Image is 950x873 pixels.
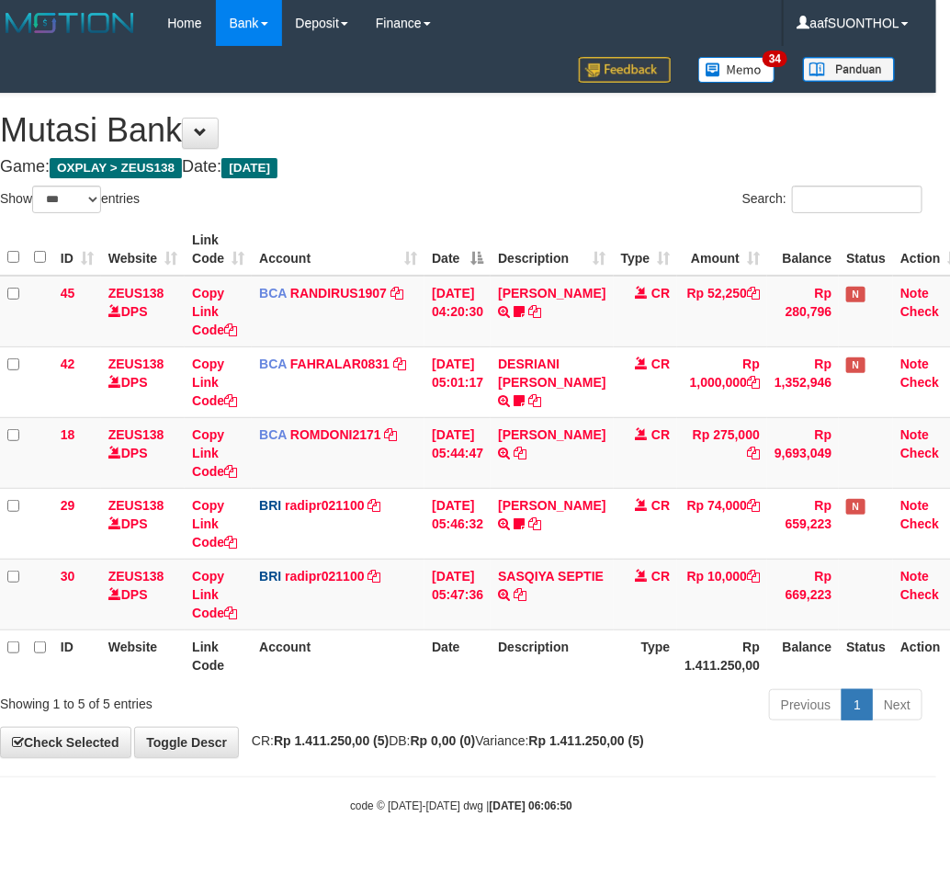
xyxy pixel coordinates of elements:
[677,276,767,347] td: Rp 52,250
[61,286,75,300] span: 45
[677,488,767,559] td: Rp 74,000
[61,498,75,513] span: 29
[677,346,767,417] td: Rp 1,000,000
[846,357,865,373] span: Has Note
[747,498,760,513] a: Copy Rp 74,000 to clipboard
[290,286,387,300] a: RANDIRUS1907
[747,569,760,584] a: Copy Rp 10,000 to clipboard
[491,223,613,276] th: Description: activate to sort column ascending
[842,689,873,720] a: 1
[61,357,75,371] span: 42
[839,223,893,276] th: Status
[900,446,939,460] a: Check
[900,304,939,319] a: Check
[677,629,767,682] th: Rp 1.411.250,00
[651,427,670,442] span: CR
[498,498,605,513] a: [PERSON_NAME]
[529,733,644,748] strong: Rp 1.411.250,00 (5)
[767,223,839,276] th: Balance
[900,375,939,390] a: Check
[767,559,839,629] td: Rp 669,223
[846,287,865,302] span: Has Note
[252,223,424,276] th: Account: activate to sort column ascending
[243,733,644,748] span: CR: DB: Variance:
[259,286,287,300] span: BCA
[259,357,287,371] span: BCA
[424,488,491,559] td: [DATE] 05:46:32
[385,427,398,442] a: Copy ROMDONI2171 to clipboard
[108,569,164,584] a: ZEUS138
[677,559,767,629] td: Rp 10,000
[651,569,670,584] span: CR
[290,357,390,371] a: FAHRALAR0831
[424,629,491,682] th: Date
[368,498,381,513] a: Copy radipr021100 to clipboard
[185,629,252,682] th: Link Code
[424,417,491,488] td: [DATE] 05:44:47
[900,498,929,513] a: Note
[651,357,670,371] span: CR
[747,446,760,460] a: Copy Rp 275,000 to clipboard
[769,689,843,720] a: Previous
[108,427,164,442] a: ZEUS138
[192,357,237,408] a: Copy Link Code
[221,158,277,178] span: [DATE]
[390,286,403,300] a: Copy RANDIRUS1907 to clipboard
[767,417,839,488] td: Rp 9,693,049
[61,569,75,584] span: 30
[108,286,164,300] a: ZEUS138
[614,629,678,682] th: Type
[185,223,252,276] th: Link Code: activate to sort column ascending
[101,629,185,682] th: Website
[498,357,605,390] a: DESRIANI [PERSON_NAME]
[101,417,185,488] td: DPS
[192,286,237,337] a: Copy Link Code
[514,587,526,602] a: Copy SASQIYA SEPTIE to clipboard
[698,57,775,83] img: Button%20Memo.svg
[742,186,922,213] label: Search:
[900,569,929,584] a: Note
[491,629,613,682] th: Description
[424,276,491,347] td: [DATE] 04:20:30
[274,733,389,748] strong: Rp 1.411.250,00 (5)
[528,516,541,531] a: Copy STEVANO FERNAN to clipboard
[259,569,281,584] span: BRI
[677,223,767,276] th: Amount: activate to sort column ascending
[61,427,75,442] span: 18
[514,446,526,460] a: Copy MUHAMMAD IQB to clipboard
[393,357,406,371] a: Copy FAHRALAR0831 to clipboard
[101,559,185,629] td: DPS
[424,559,491,629] td: [DATE] 05:47:36
[259,498,281,513] span: BRI
[50,158,182,178] span: OXPLAY > ZEUS138
[498,569,604,584] a: SASQIYA SEPTIE
[290,427,381,442] a: ROMDONI2171
[528,304,541,319] a: Copy TENNY SETIAWAN to clipboard
[792,186,922,213] input: Search:
[900,427,929,442] a: Note
[32,186,101,213] select: Showentries
[101,346,185,417] td: DPS
[424,346,491,417] td: [DATE] 05:01:17
[614,223,678,276] th: Type: activate to sort column ascending
[108,498,164,513] a: ZEUS138
[252,629,424,682] th: Account
[763,51,787,67] span: 34
[368,569,381,584] a: Copy radipr021100 to clipboard
[53,223,101,276] th: ID: activate to sort column ascending
[900,587,939,602] a: Check
[872,689,922,720] a: Next
[846,499,865,515] span: Has Note
[747,286,760,300] a: Copy Rp 52,250 to clipboard
[900,516,939,531] a: Check
[350,799,572,812] small: code © [DATE]-[DATE] dwg |
[411,733,476,748] strong: Rp 0,00 (0)
[285,498,364,513] a: radipr021100
[803,57,895,82] img: panduan.png
[192,498,237,550] a: Copy Link Code
[651,286,670,300] span: CR
[498,286,605,300] a: [PERSON_NAME]
[747,375,760,390] a: Copy Rp 1,000,000 to clipboard
[767,488,839,559] td: Rp 659,223
[767,276,839,347] td: Rp 280,796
